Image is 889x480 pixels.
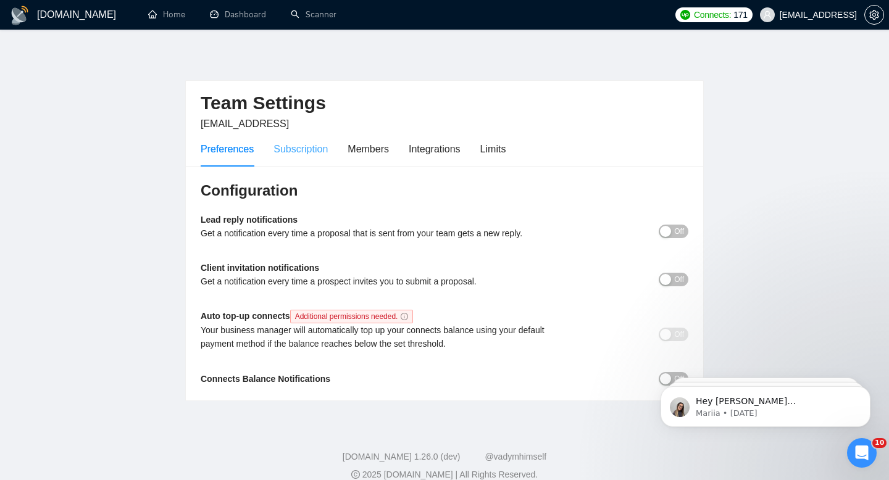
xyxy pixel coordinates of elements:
div: Get a notification every time a prospect invites you to submit a proposal. [201,275,567,288]
a: searchScanner [291,9,336,20]
div: Subscription [273,141,328,157]
span: info-circle [401,313,408,320]
span: Off [674,273,684,286]
div: Members [348,141,389,157]
a: dashboardDashboard [210,9,266,20]
a: setting [864,10,884,20]
img: upwork-logo.png [680,10,690,20]
div: Limits [480,141,506,157]
span: Off [674,225,684,238]
span: Additional permissions needed. [290,310,414,323]
a: [DOMAIN_NAME] 1.26.0 (dev) [343,452,461,461]
span: Connects: [694,8,731,22]
h3: Configuration [201,181,688,201]
img: logo [10,6,30,25]
iframe: Intercom notifications message [642,360,889,447]
div: Integrations [409,141,461,157]
span: [EMAIL_ADDRESS] [201,118,289,129]
span: 171 [733,8,747,22]
b: Auto top-up connects [201,311,418,321]
b: Client invitation notifications [201,263,319,273]
b: Lead reply notifications [201,215,298,225]
iframe: Intercom live chat [847,438,877,468]
b: Connects Balance Notifications [201,374,330,384]
a: @vadymhimself [485,452,546,461]
div: Preferences [201,141,254,157]
button: setting [864,5,884,25]
div: Get a notification every time a proposal that is sent from your team gets a new reply. [201,226,567,240]
span: Off [674,328,684,341]
span: user [763,10,772,19]
h2: Team Settings [201,91,688,116]
div: Your business manager will automatically top up your connects balance using your default payment ... [201,323,567,350]
span: 10 [872,438,887,448]
a: homeHome [148,9,185,20]
span: copyright [351,470,360,479]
